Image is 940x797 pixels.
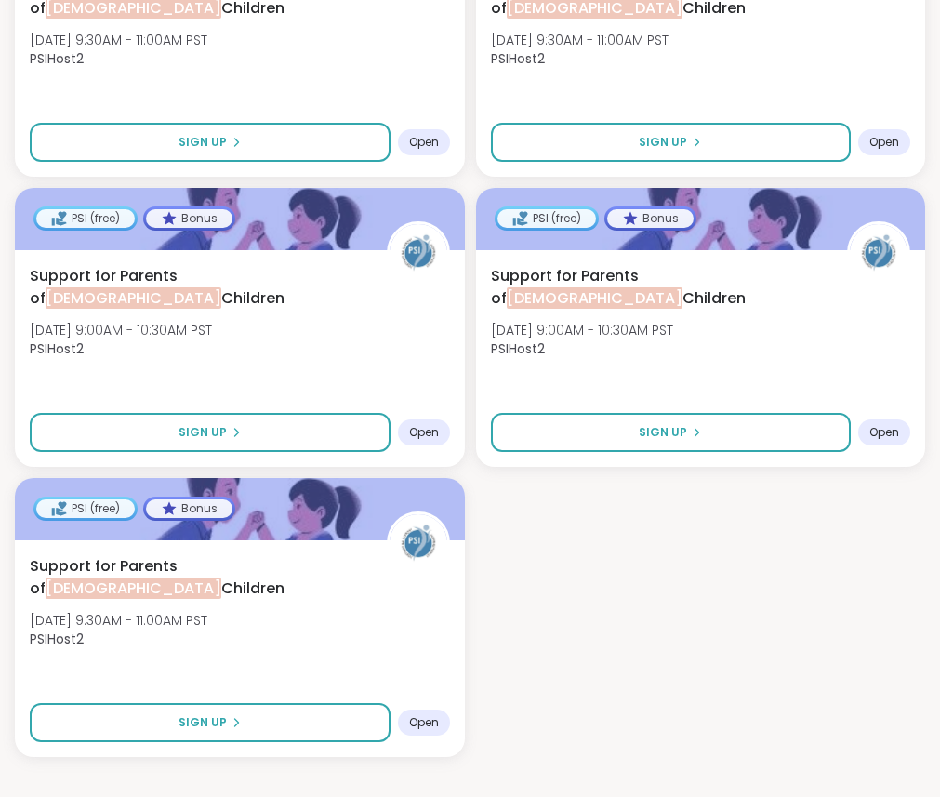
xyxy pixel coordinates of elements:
span: [DATE] 9:30AM - 11:00AM PST [30,611,207,630]
span: [DEMOGRAPHIC_DATA] [46,287,221,309]
div: PSI (free) [36,209,135,228]
span: Open [869,135,899,150]
span: Open [409,425,439,440]
span: Support for Parents of Children [30,265,366,310]
span: Sign Up [179,714,227,731]
img: PSIHost2 [390,224,447,282]
b: PSIHost2 [491,49,545,68]
span: Open [869,425,899,440]
div: PSI (free) [36,499,135,518]
span: Open [409,715,439,730]
button: Sign Up [30,413,391,452]
span: Support for Parents of Children [30,555,366,600]
span: Sign Up [639,424,687,441]
span: [DATE] 9:00AM - 10:30AM PST [30,321,212,339]
span: [DEMOGRAPHIC_DATA] [46,578,221,599]
b: PSIHost2 [30,49,84,68]
img: PSIHost2 [850,224,907,282]
button: Sign Up [491,123,852,162]
span: Sign Up [639,134,687,151]
img: PSIHost2 [390,514,447,572]
b: PSIHost2 [491,339,545,358]
b: PSIHost2 [30,630,84,648]
span: [DEMOGRAPHIC_DATA] [507,287,682,309]
span: Open [409,135,439,150]
div: Bonus [607,209,694,228]
button: Sign Up [30,123,391,162]
button: Sign Up [30,703,391,742]
span: Sign Up [179,134,227,151]
span: [DATE] 9:30AM - 11:00AM PST [30,31,207,49]
button: Sign Up [491,413,852,452]
div: Bonus [146,499,232,518]
div: PSI (free) [497,209,596,228]
span: [DATE] 9:30AM - 11:00AM PST [491,31,669,49]
span: Support for Parents of Children [491,265,827,310]
span: [DATE] 9:00AM - 10:30AM PST [491,321,673,339]
div: Bonus [146,209,232,228]
span: Sign Up [179,424,227,441]
b: PSIHost2 [30,339,84,358]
